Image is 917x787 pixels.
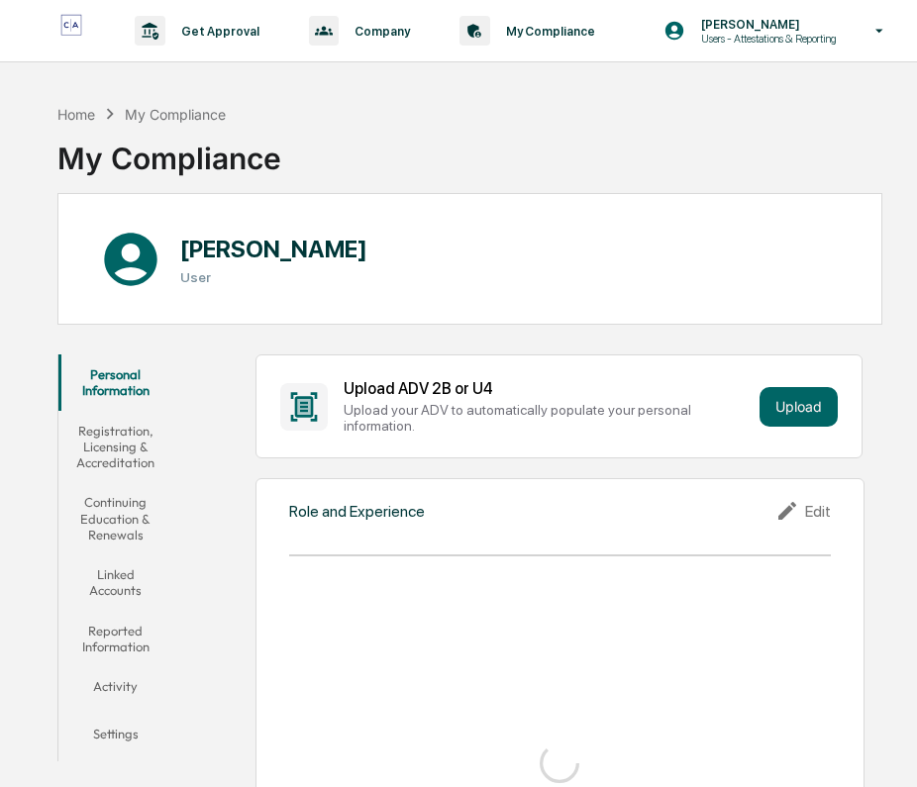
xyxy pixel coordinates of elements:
[685,32,847,46] p: Users - Attestations & Reporting
[58,554,173,611] button: Linked Accounts
[57,125,281,176] div: My Compliance
[57,106,95,123] div: Home
[760,387,838,427] button: Upload
[344,402,752,434] div: Upload your ADV to automatically populate your personal information.
[58,411,173,483] button: Registration, Licensing & Accreditation
[339,24,420,39] p: Company
[58,482,173,554] button: Continuing Education & Renewals
[58,666,173,714] button: Activity
[344,379,752,398] div: Upload ADV 2B or U4
[180,235,367,263] h1: [PERSON_NAME]
[775,499,831,523] div: Edit
[58,611,173,667] button: Reported Information
[685,17,847,32] p: [PERSON_NAME]
[289,502,425,521] div: Role and Experience
[165,24,269,39] p: Get Approval
[125,106,226,123] div: My Compliance
[180,269,367,285] h3: User
[58,354,173,411] button: Personal Information
[48,14,95,47] img: logo
[490,24,605,39] p: My Compliance
[58,714,173,761] button: Settings
[58,354,173,761] div: secondary tabs example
